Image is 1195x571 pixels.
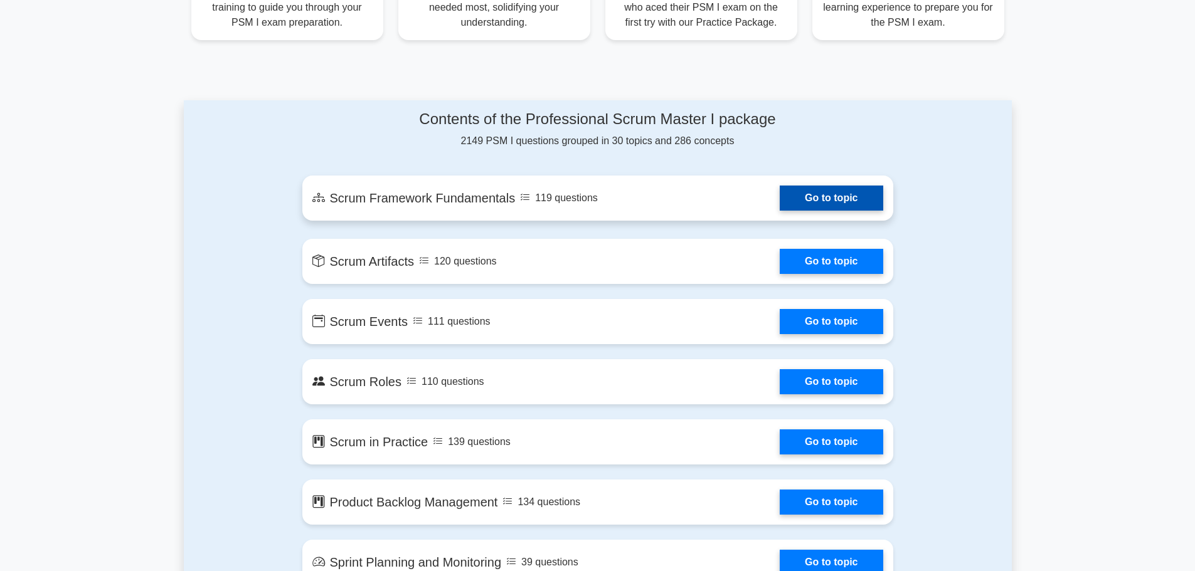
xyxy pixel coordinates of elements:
[780,309,883,334] a: Go to topic
[780,490,883,515] a: Go to topic
[780,186,883,211] a: Go to topic
[780,429,883,454] a: Go to topic
[780,369,883,394] a: Go to topic
[302,110,893,149] div: 2149 PSM I questions grouped in 30 topics and 286 concepts
[780,249,883,274] a: Go to topic
[302,110,893,128] h4: Contents of the Professional Scrum Master I package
